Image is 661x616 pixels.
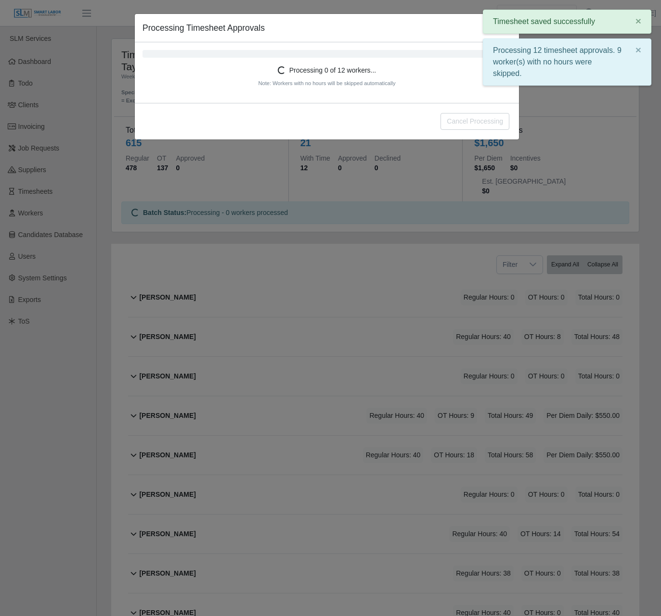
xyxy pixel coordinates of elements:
[143,22,265,34] h5: Processing Timesheet Approvals
[483,10,651,34] div: Timesheet saved successfully
[143,65,511,88] div: Processing 0 of 12 workers...
[483,38,651,86] div: Processing 12 timesheet approvals. 9 worker(s) with no hours were skipped.
[635,44,641,55] span: ×
[143,79,511,88] p: Note: Workers with no hours will be skipped automatically
[441,113,509,130] button: Cancel Processing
